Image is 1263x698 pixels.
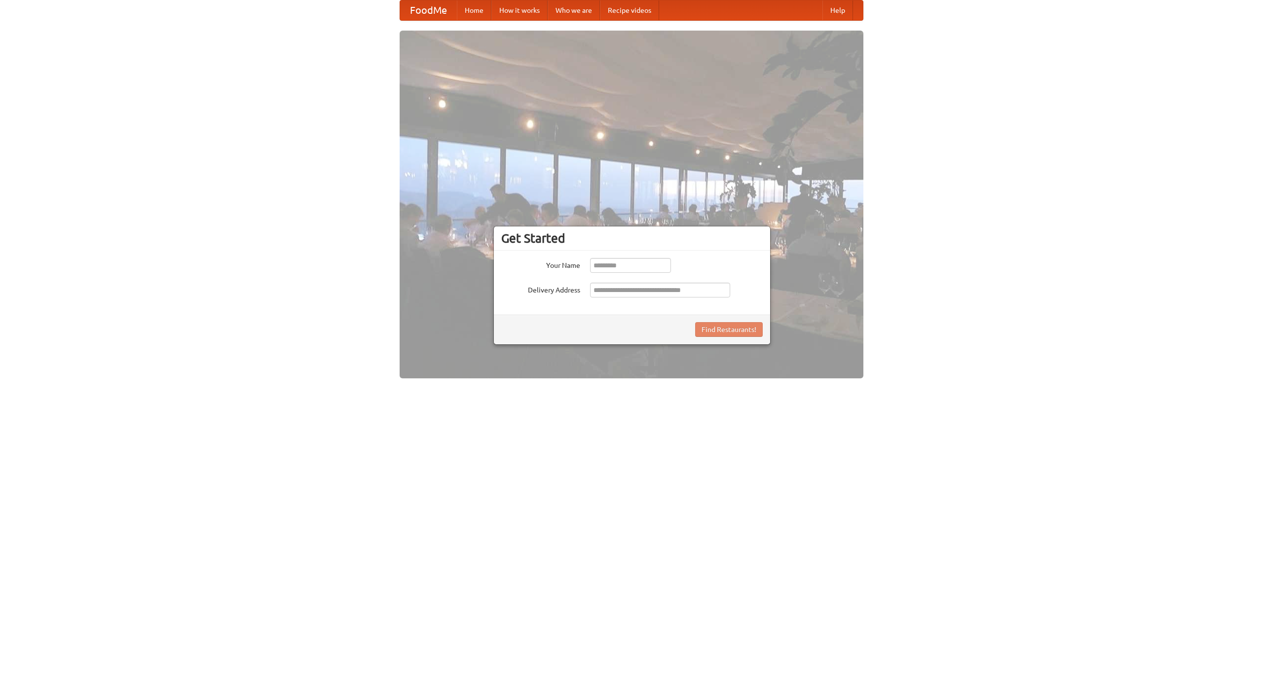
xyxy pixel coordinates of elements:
a: FoodMe [400,0,457,20]
a: Who we are [548,0,600,20]
a: Help [822,0,853,20]
a: How it works [491,0,548,20]
a: Recipe videos [600,0,659,20]
h3: Get Started [501,231,763,246]
a: Home [457,0,491,20]
label: Your Name [501,258,580,270]
label: Delivery Address [501,283,580,295]
button: Find Restaurants! [695,322,763,337]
